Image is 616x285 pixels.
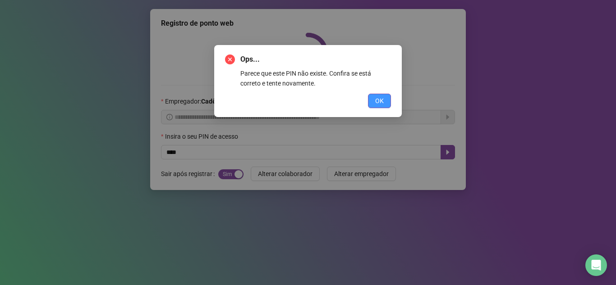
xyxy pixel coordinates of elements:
button: OK [368,94,391,108]
span: Ops... [240,54,391,65]
span: OK [375,96,384,106]
span: close-circle [225,54,235,64]
div: Parece que este PIN não existe. Confira se está correto e tente novamente. [240,68,391,88]
div: Open Intercom Messenger [585,254,607,276]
